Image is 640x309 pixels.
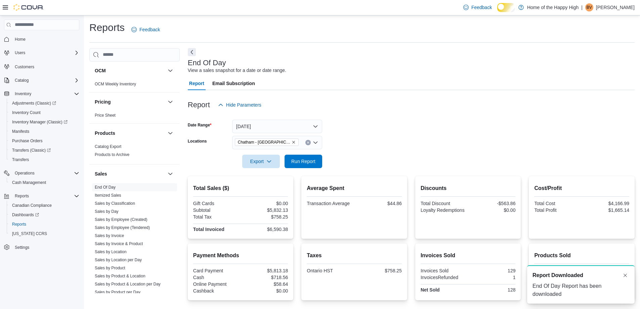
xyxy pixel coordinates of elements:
span: OCM Weekly Inventory [95,81,136,87]
input: Dark Mode [497,3,515,12]
button: Catalog [12,76,31,84]
span: Settings [15,245,29,250]
a: Manifests [9,127,32,136]
a: Settings [12,243,32,252]
span: Users [12,49,79,57]
button: Sales [95,170,165,177]
a: Itemized Sales [95,193,121,198]
span: Inventory Manager (Classic) [12,119,68,125]
div: Card Payment [193,268,239,273]
div: Pricing [89,111,180,123]
a: Sales by Product & Location [95,274,145,278]
span: Reports [9,220,79,228]
div: OCM [89,80,180,92]
h2: Taxes [307,252,402,260]
div: $0.00 [242,201,288,206]
a: Sales by Employee (Created) [95,217,147,222]
button: Products [95,130,165,137]
h2: Invoices Sold [421,252,516,260]
span: Sales by Employee (Tendered) [95,225,150,230]
div: $58.64 [242,281,288,287]
a: Sales by Invoice & Product [95,241,143,246]
img: Cova [13,4,44,11]
div: $0.00 [469,207,515,213]
span: Adjustments (Classic) [12,101,56,106]
a: Inventory Count [9,109,43,117]
h2: Average Spent [307,184,402,192]
span: Sales by Location per Day [95,257,142,263]
a: OCM Weekly Inventory [95,82,136,86]
div: 129 [469,268,515,273]
button: Inventory Count [7,108,82,117]
a: Feedback [461,1,495,14]
span: Inventory [12,90,79,98]
span: Catalog Export [95,144,121,149]
a: Sales by Location per Day [95,258,142,262]
div: $5,832.13 [242,207,288,213]
a: Adjustments (Classic) [7,99,82,108]
span: Cash Management [9,179,79,187]
div: $6,590.38 [242,227,288,232]
div: Subtotal [193,207,239,213]
a: Sales by Day [95,209,119,214]
div: Gift Cards [193,201,239,206]
h2: Cost/Profit [534,184,629,192]
button: Inventory [1,89,82,99]
h3: End Of Day [188,59,226,67]
span: Sales by Classification [95,201,135,206]
button: Open list of options [313,140,318,145]
button: Export [242,155,280,168]
span: BV [587,3,592,11]
div: $758.25 [242,214,288,220]
div: -$563.86 [469,201,515,206]
a: [US_STATE] CCRS [9,230,50,238]
span: Dashboards [12,212,39,218]
span: Transfers (Classic) [9,146,79,154]
p: [PERSON_NAME] [596,3,635,11]
button: Pricing [95,99,165,105]
button: Reports [1,191,82,201]
span: Run Report [291,158,315,165]
div: Total Profit [534,207,580,213]
a: Sales by Invoice [95,233,124,238]
button: Home [1,34,82,44]
span: Sales by Product & Location per Day [95,281,161,287]
span: Sales by Product per Day [95,289,140,295]
span: Email Subscription [212,77,255,90]
button: Next [188,48,196,56]
span: Inventory Count [9,109,79,117]
h2: Products Sold [534,252,629,260]
span: Home [15,37,26,42]
button: OCM [95,67,165,74]
button: Settings [1,242,82,252]
h3: Products [95,130,115,137]
a: Inventory Manager (Classic) [9,118,70,126]
span: Transfers [9,156,79,164]
button: Run Report [285,155,322,168]
button: Customers [1,62,82,71]
div: Total Discount [421,201,467,206]
div: Invoices Sold [421,268,467,273]
a: Price Sheet [95,113,116,118]
span: Customers [15,64,34,70]
span: Reports [15,193,29,199]
span: Operations [15,170,35,176]
button: Purchase Orders [7,136,82,146]
a: Transfers (Classic) [9,146,53,154]
span: Canadian Compliance [9,201,79,209]
div: Benjamin Venning [585,3,593,11]
span: Purchase Orders [9,137,79,145]
a: Sales by Product & Location per Day [95,282,161,286]
div: $758.25 [356,268,402,273]
div: Cashback [193,288,239,294]
span: Manifests [9,127,79,136]
h1: Reports [89,21,125,34]
button: Reports [12,192,32,200]
div: Total Cost [534,201,580,206]
a: Home [12,35,28,43]
a: End Of Day [95,185,116,190]
h2: Total Sales ($) [193,184,288,192]
h2: Discounts [421,184,516,192]
button: OCM [166,67,174,75]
